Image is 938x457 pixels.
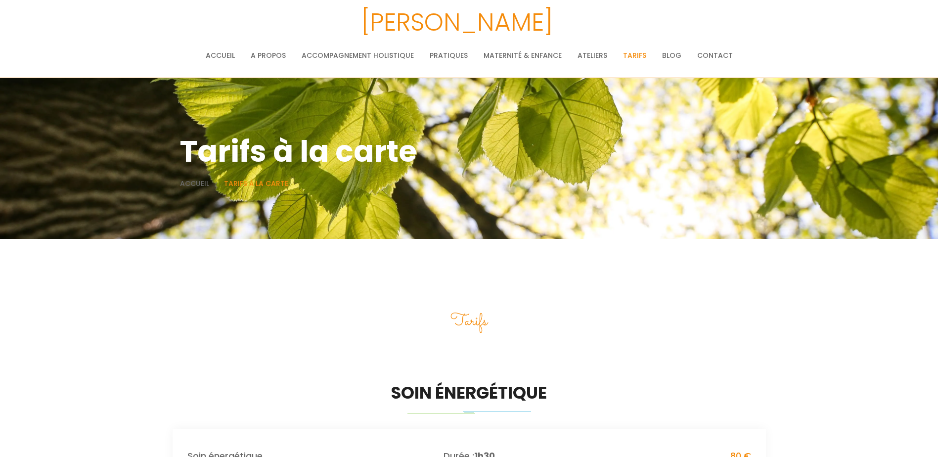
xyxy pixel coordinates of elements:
a: Maternité & Enfance [484,46,562,65]
a: Tarifs [623,46,646,65]
a: Accueil [206,46,235,65]
a: Pratiques [430,46,468,65]
a: Accueil [180,179,209,188]
h3: [PERSON_NAME] [27,2,886,42]
a: Contact [697,46,733,65]
h3: Tarifs [180,308,759,335]
li: Tarifs à la carte [224,178,288,189]
a: Accompagnement holistique [302,46,414,65]
h2: Soin énergétique [173,379,766,406]
a: Ateliers [578,46,607,65]
a: A propos [251,46,286,65]
a: Blog [662,46,681,65]
h1: Tarifs à la carte [180,128,759,175]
